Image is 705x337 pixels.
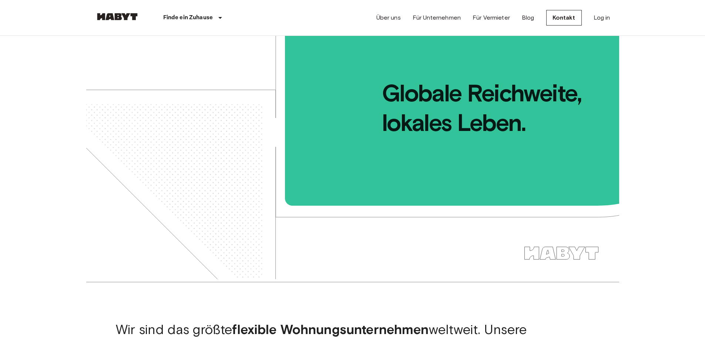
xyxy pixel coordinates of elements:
a: Für Unternehmen [413,13,461,22]
a: Blog [522,13,534,22]
a: Für Vermieter [473,13,510,22]
a: Log in [594,13,610,22]
img: we-make-moves-not-waiting-lists [86,36,619,279]
a: Kontakt [546,10,582,26]
img: Habyt [95,13,140,20]
p: Finde ein Zuhause [163,13,213,22]
a: Über uns [376,13,401,22]
span: Globale Reichweite, lokales Leben. [286,36,619,138]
